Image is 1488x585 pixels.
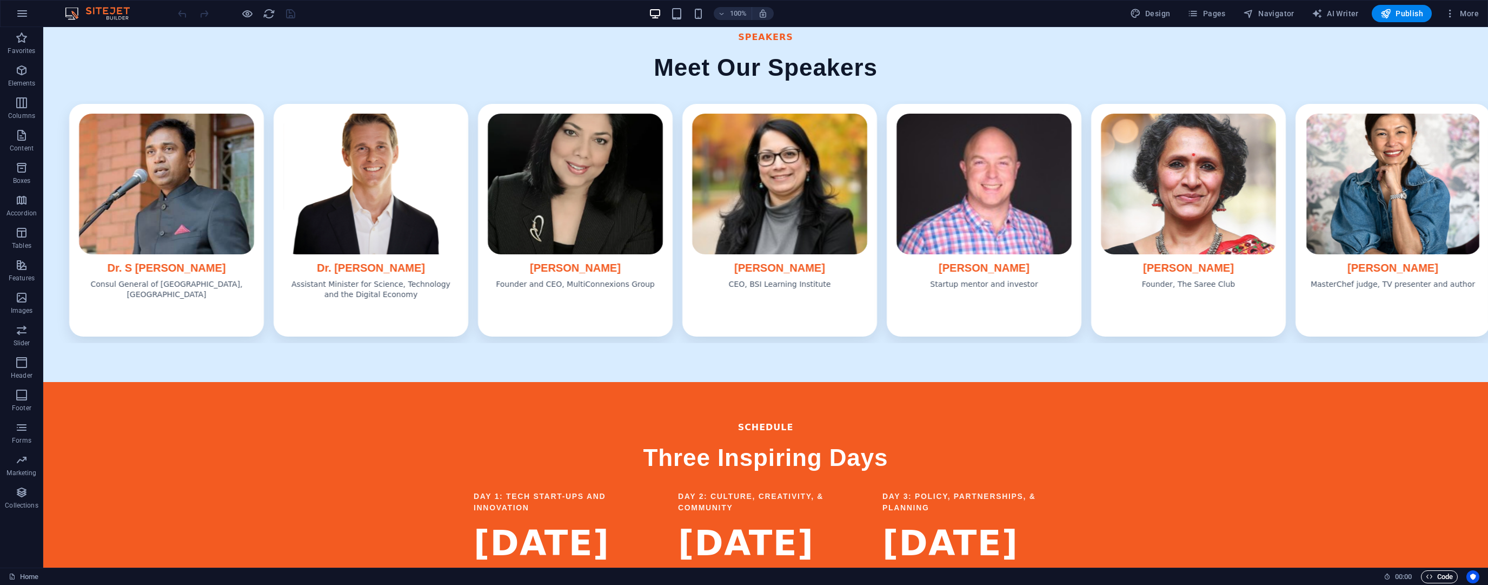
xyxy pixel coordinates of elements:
button: More [1440,5,1483,22]
h3: [PERSON_NAME] [441,233,616,249]
p: Slider [14,339,30,347]
h4: Day 2: Culture, Creativity, & Community [635,464,810,487]
div: Schedule [430,394,1014,407]
p: Columns [8,111,35,120]
i: On resize automatically adjust zoom level to fit chosen device. [758,9,768,18]
p: Elements [8,79,36,88]
button: AI Writer [1307,5,1363,22]
p: Content [10,144,34,153]
p: Favorites [8,47,35,55]
h2: Three Inspiring Days [430,413,1014,449]
p: Founder, The Saree Club [1054,252,1229,262]
span: [DATE] [839,490,1014,543]
h6: Session time [1384,570,1412,583]
p: Footer [12,404,31,412]
h4: Day 1: Tech Start-Ups and Innovation [430,464,606,487]
span: 00 00 [1395,570,1412,583]
button: 100% [714,7,752,20]
span: [DATE] [430,490,606,543]
img: Poornima Menon [1054,87,1229,227]
span: Code [1426,570,1453,583]
span: [DATE] [635,490,810,543]
h3: Dr. S [PERSON_NAME] [32,233,207,249]
p: Tables [12,241,31,250]
div: Design (Ctrl+Alt+Y) [1126,5,1175,22]
span: Navigator [1243,8,1294,19]
span: Publish [1380,8,1423,19]
div: Speakers [430,4,1014,17]
button: Design [1126,5,1175,22]
button: Navigator [1239,5,1299,22]
img: Sheba Nandkeolyar [441,87,616,227]
p: Assistant Minister for Science, Technology and the Digital Economy [236,252,411,273]
h4: Day 3: Policy, Partnerships, & Planning [839,464,1014,487]
p: Images [11,306,33,315]
p: MasterChef judge, TV presenter and author [1258,252,1433,262]
button: Click here to leave preview mode and continue editing [241,7,254,20]
h6: 100% [730,7,747,20]
h3: [PERSON_NAME] [645,233,820,249]
button: Publish [1372,5,1432,22]
img: Audra Morrice [1258,87,1433,227]
img: Editor Logo [62,7,143,20]
span: : [1403,573,1404,581]
p: Consul General of [GEOGRAPHIC_DATA], [GEOGRAPHIC_DATA] [32,252,207,273]
p: CEO, BSI Learning Institute [645,252,820,262]
a: Click to cancel selection. Double-click to open Pages [9,570,38,583]
p: Accordion [6,209,37,218]
img: Kala Philip [645,87,820,227]
h3: [PERSON_NAME] [849,233,1025,249]
button: reload [262,7,275,20]
p: Founder and CEO, MultiConnexions Group [441,252,616,262]
p: Features [9,274,35,282]
button: Code [1421,570,1458,583]
p: Collections [5,501,38,510]
button: Pages [1183,5,1230,22]
h3: [PERSON_NAME] [1258,233,1433,249]
p: Boxes [13,176,31,185]
img: Dr. S Janakiraman [32,87,207,227]
span: More [1445,8,1479,19]
img: James Stewart [849,87,1025,227]
img: Dr. Andrew Charlton [236,87,411,227]
span: Design [1130,8,1171,19]
span: Pages [1187,8,1225,19]
span: AI Writer [1312,8,1359,19]
h2: Meet Our Speakers [430,23,1014,58]
h3: [PERSON_NAME] [1054,233,1229,249]
p: Header [11,371,32,380]
h3: Dr. [PERSON_NAME] [236,233,411,249]
p: Forms [12,436,31,445]
p: Marketing [6,469,36,477]
i: Reload page [263,8,275,20]
p: Startup mentor and investor [849,252,1025,262]
button: Usercentrics [1466,570,1479,583]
